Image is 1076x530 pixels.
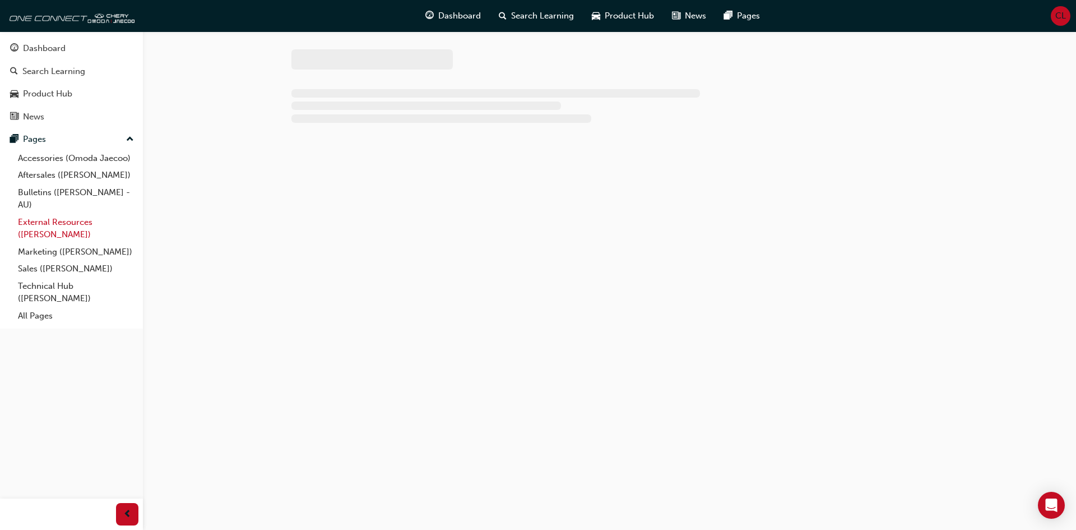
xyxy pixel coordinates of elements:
[583,4,663,27] a: car-iconProduct Hub
[4,107,138,127] a: News
[4,84,138,104] a: Product Hub
[23,110,44,123] div: News
[23,87,72,100] div: Product Hub
[13,278,138,307] a: Technical Hub ([PERSON_NAME])
[123,508,132,522] span: prev-icon
[672,9,680,23] span: news-icon
[10,89,18,99] span: car-icon
[4,38,138,59] a: Dashboard
[685,10,706,22] span: News
[13,167,138,184] a: Aftersales ([PERSON_NAME])
[715,4,769,27] a: pages-iconPages
[13,307,138,325] a: All Pages
[23,42,66,55] div: Dashboard
[10,135,18,145] span: pages-icon
[605,10,654,22] span: Product Hub
[6,4,134,27] img: oneconnect
[10,112,18,122] span: news-icon
[13,184,138,214] a: Bulletins ([PERSON_NAME] - AU)
[23,133,46,146] div: Pages
[511,10,574,22] span: Search Learning
[13,243,138,261] a: Marketing ([PERSON_NAME])
[499,9,507,23] span: search-icon
[10,44,18,54] span: guage-icon
[724,9,732,23] span: pages-icon
[1051,6,1070,26] button: CL
[490,4,583,27] a: search-iconSearch Learning
[438,10,481,22] span: Dashboard
[126,132,134,147] span: up-icon
[13,214,138,243] a: External Resources ([PERSON_NAME])
[22,65,85,78] div: Search Learning
[13,260,138,278] a: Sales ([PERSON_NAME])
[425,9,434,23] span: guage-icon
[416,4,490,27] a: guage-iconDashboard
[1055,10,1066,22] span: CL
[4,129,138,150] button: Pages
[737,10,760,22] span: Pages
[4,61,138,82] a: Search Learning
[10,67,18,77] span: search-icon
[1038,492,1065,519] div: Open Intercom Messenger
[592,9,600,23] span: car-icon
[4,36,138,129] button: DashboardSearch LearningProduct HubNews
[663,4,715,27] a: news-iconNews
[13,150,138,167] a: Accessories (Omoda Jaecoo)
